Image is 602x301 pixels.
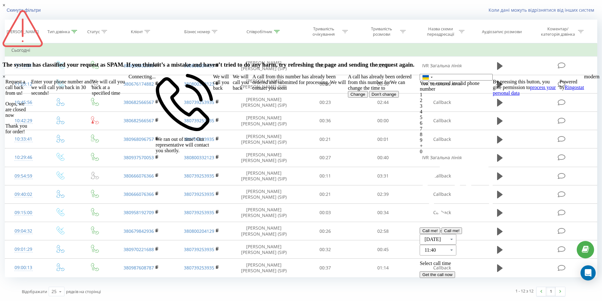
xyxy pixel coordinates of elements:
[420,92,493,98] div: 1
[3,74,5,278] div: ×
[5,79,31,96] p: Request a call back from us!
[369,91,399,98] input: Don't change
[252,74,348,278] div: A call from this number has already been ordered and submitted for processing. We will contact yo...
[3,61,414,68] h3: The system has classified your request as SPAM. If you think it’s a mistake and haven’t tried to ...
[129,74,156,278] div: Connecting...
[5,101,31,118] p: Oops, we are closed now
[424,247,447,253] span: 11:40
[584,74,599,278] span: modern
[420,271,455,278] input: Get the call now
[493,85,556,96] a: process your personal data
[31,79,92,273] p: Enter your phone number and we will call you back in 30 seconds!
[441,227,462,234] input: Call me!
[420,227,440,234] input: Call me!
[420,143,493,149] div: +
[420,109,493,115] div: 4
[92,79,128,273] p: We will call you back at a specified time
[420,126,493,132] div: 7
[348,91,368,98] input: Change
[420,137,493,143] div: 9
[420,149,493,154] div: 0
[420,132,493,137] div: 8
[493,79,559,273] p: By pressing this button, you give permission to
[156,136,213,154] p: We ran out of time! Our representative will contact you shortly.
[420,261,493,266] p: Select call time
[213,74,233,278] div: We will call you back
[420,81,479,92] span: You`ve entered invalid phone number
[233,74,252,278] div: We will call you back
[424,237,447,242] span: [DATE]
[5,123,31,135] p: Thank you for order!
[420,103,493,109] div: 3
[3,3,5,8] span: ×
[565,85,584,90] a: Ringostat
[560,79,584,90] p: Powered by
[420,98,493,103] div: 2
[420,74,435,80] div: Telephone country code
[420,115,493,120] div: 5
[420,120,493,126] div: 6
[348,74,420,278] div: A call has already been ordered from this number for We can change the time to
